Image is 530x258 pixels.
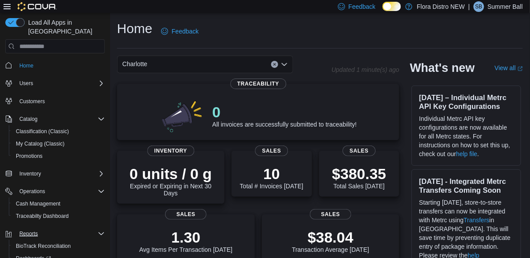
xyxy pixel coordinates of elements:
span: Users [19,80,33,87]
button: Reports [16,228,41,239]
a: Transfers [464,217,490,224]
a: help file [456,150,477,157]
h3: [DATE] – Individual Metrc API Key Configurations [419,93,514,111]
span: Operations [16,186,105,197]
span: Traceabilty Dashboard [16,213,69,220]
p: $38.04 [292,228,369,246]
button: Traceabilty Dashboard [9,210,108,222]
span: Traceability [230,79,286,89]
p: 0 units / 0 g [124,165,217,183]
button: BioTrack Reconciliation [9,240,108,252]
span: Reports [16,228,105,239]
button: Operations [16,186,49,197]
span: Catalog [19,116,37,123]
button: Users [16,78,37,89]
button: Promotions [9,150,108,162]
div: Summer Ball [474,1,484,12]
a: Traceabilty Dashboard [12,211,72,221]
span: Users [16,78,105,89]
span: Promotions [16,153,43,160]
h2: What's new [410,61,475,75]
button: Operations [2,185,108,198]
span: Sales [255,146,288,156]
span: Cash Management [12,198,105,209]
div: Avg Items Per Transaction [DATE] [139,228,232,253]
span: Sales [343,146,376,156]
p: 10 [240,165,303,183]
a: View allExternal link [495,64,523,71]
a: Classification (Classic) [12,126,73,137]
span: Charlotte [122,59,147,69]
span: Home [19,62,33,69]
a: Feedback [158,22,202,40]
span: Load All Apps in [GEOGRAPHIC_DATA] [25,18,105,36]
p: | [468,1,470,12]
span: Sales [310,209,351,220]
span: Sales [165,209,206,220]
p: Flora Distro NEW [417,1,465,12]
span: BioTrack Reconciliation [12,241,105,251]
button: Reports [2,228,108,240]
span: Feedback [349,2,375,11]
span: Classification (Classic) [16,128,69,135]
span: BioTrack Reconciliation [16,243,71,250]
span: Customers [16,96,105,107]
span: Customers [19,98,45,105]
span: Reports [19,230,38,237]
span: Inventory [147,146,195,156]
span: Classification (Classic) [12,126,105,137]
button: Users [2,77,108,90]
span: Feedback [172,27,199,36]
div: Transaction Average [DATE] [292,228,369,253]
a: Promotions [12,151,46,161]
span: Inventory [16,168,105,179]
a: Home [16,60,37,71]
button: Customers [2,95,108,108]
button: Catalog [16,114,41,124]
p: 1.30 [139,228,232,246]
span: Catalog [16,114,105,124]
a: Customers [16,96,48,107]
span: Promotions [12,151,105,161]
button: Inventory [16,168,44,179]
button: My Catalog (Classic) [9,138,108,150]
h3: [DATE] - Integrated Metrc Transfers Coming Soon [419,177,514,194]
span: My Catalog (Classic) [12,138,105,149]
button: Cash Management [9,198,108,210]
p: $380.35 [332,165,386,183]
span: Cash Management [16,200,60,207]
p: 0 [212,103,357,121]
button: Inventory [2,168,108,180]
button: Classification (Classic) [9,125,108,138]
a: My Catalog (Classic) [12,138,68,149]
span: Traceabilty Dashboard [12,211,105,221]
svg: External link [518,66,523,71]
span: SB [475,1,482,12]
a: Cash Management [12,198,64,209]
span: My Catalog (Classic) [16,140,65,147]
p: Individual Metrc API key configurations are now available for all Metrc states. For instructions ... [419,114,514,158]
a: BioTrack Reconciliation [12,241,74,251]
button: Catalog [2,113,108,125]
p: Summer Ball [488,1,523,12]
span: Inventory [19,170,41,177]
div: All invoices are successfully submitted to traceability! [212,103,357,128]
span: Home [16,60,105,71]
input: Dark Mode [383,2,401,11]
p: Updated 1 minute(s) ago [331,66,399,73]
div: Total # Invoices [DATE] [240,165,303,190]
button: Clear input [271,61,278,68]
img: Cova [18,2,57,11]
img: 0 [160,98,206,133]
div: Expired or Expiring in Next 30 Days [124,165,217,197]
button: Open list of options [281,61,288,68]
div: Total Sales [DATE] [332,165,386,190]
span: Operations [19,188,45,195]
h1: Home [117,20,152,37]
button: Home [2,59,108,71]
